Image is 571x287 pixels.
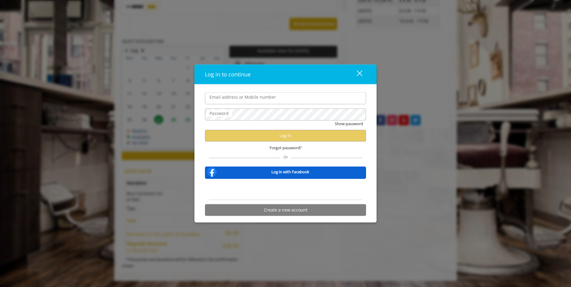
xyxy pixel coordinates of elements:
span: Log in to continue [205,71,251,78]
button: Show password [335,121,363,127]
iframe: Sign in with Google Button [255,183,316,196]
div: close dialog [350,70,362,79]
label: Password [206,110,232,117]
b: Log in with Facebook [271,169,309,175]
button: close dialog [346,68,366,80]
span: Forgot password? [270,145,302,151]
button: Create a new account [205,204,366,216]
input: Password [205,109,366,121]
button: Log in [205,130,366,141]
span: Or [280,154,291,159]
label: Email address or Mobile number [206,94,279,100]
img: facebook-logo [206,166,218,178]
input: Email address or Mobile number [205,92,366,104]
